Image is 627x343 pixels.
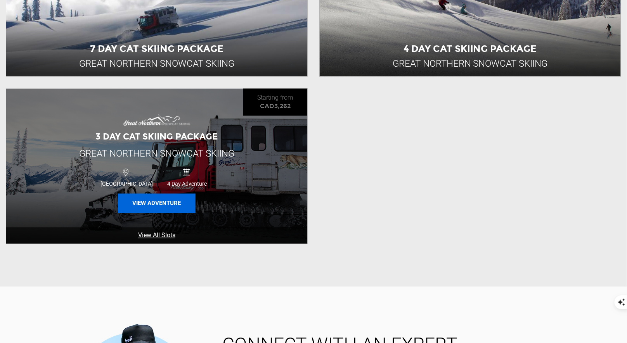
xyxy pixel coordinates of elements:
span: 4 Day Adventure [157,181,217,187]
span: [GEOGRAPHIC_DATA] [97,181,157,187]
button: View Adventure [118,194,196,213]
img: images [122,114,192,127]
span: 3 Day Cat Skiing Package [96,132,218,142]
span: Great Northern Snowcat Skiing [79,148,234,159]
a: View All Slots [6,228,307,244]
